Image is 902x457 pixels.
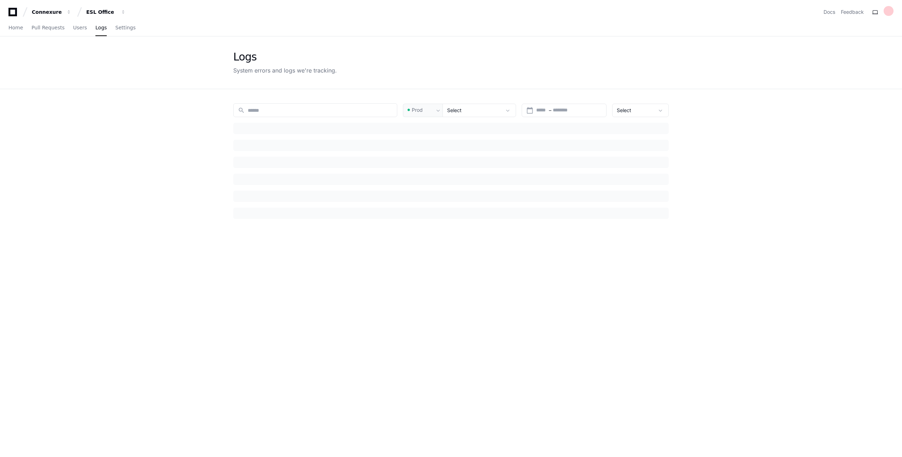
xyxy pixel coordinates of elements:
[447,107,462,113] span: Select
[86,8,117,16] div: ESL Office
[824,8,835,16] a: Docs
[31,25,64,30] span: Pull Requests
[32,8,62,16] div: Connexure
[238,107,245,114] mat-icon: search
[617,107,631,113] span: Select
[115,25,135,30] span: Settings
[233,66,337,75] div: System errors and logs we're tracking.
[29,6,74,18] button: Connexure
[233,51,337,63] div: Logs
[83,6,129,18] button: ESL Office
[841,8,864,16] button: Feedback
[73,20,87,36] a: Users
[95,25,107,30] span: Logs
[95,20,107,36] a: Logs
[549,107,551,114] span: –
[31,20,64,36] a: Pull Requests
[73,25,87,30] span: Users
[412,106,423,114] span: Prod
[526,107,533,114] mat-icon: calendar_today
[115,20,135,36] a: Settings
[8,25,23,30] span: Home
[526,107,533,114] button: Open calendar
[8,20,23,36] a: Home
